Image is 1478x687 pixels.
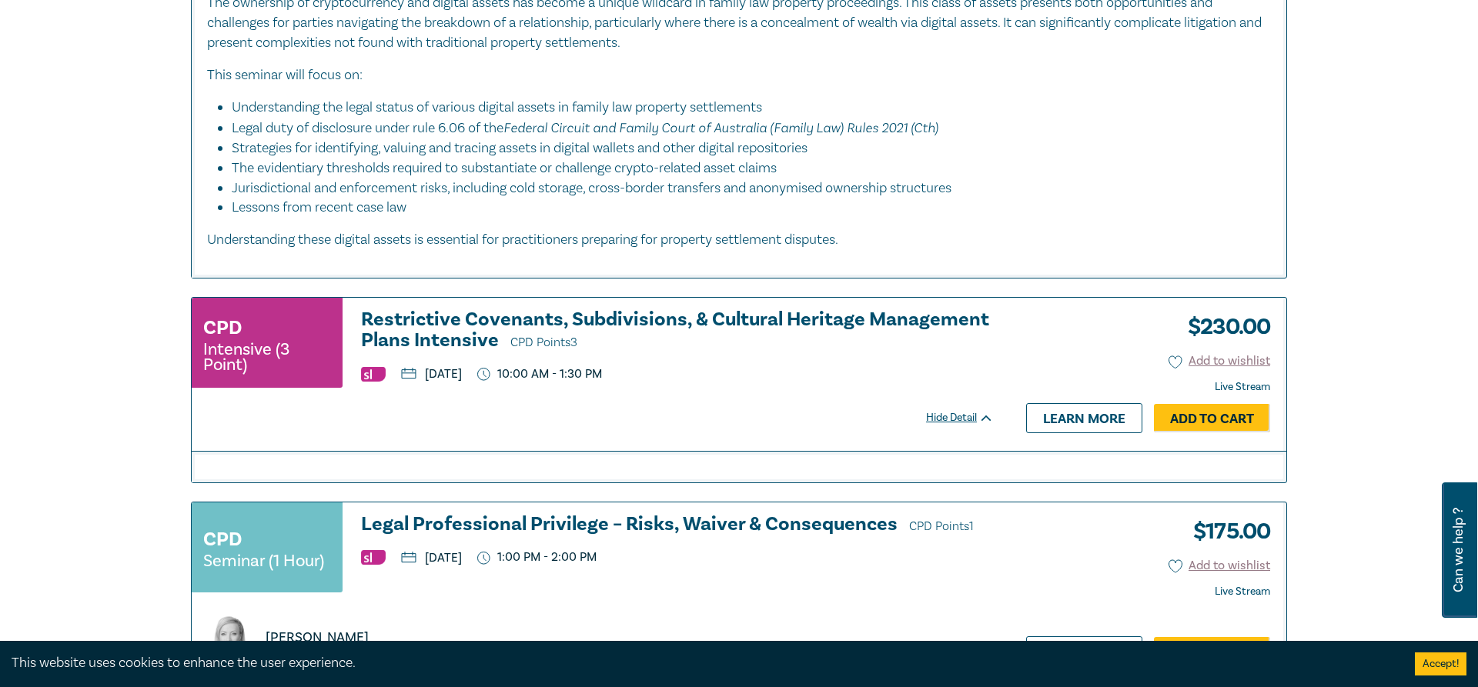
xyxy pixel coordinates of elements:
li: The evidentiary thresholds required to substantiate or challenge crypto-related asset claims [232,158,1256,178]
h3: Restrictive Covenants, Subdivisions, & Cultural Heritage Management Plans Intensive [361,309,994,353]
small: Intensive (3 Point) [203,342,331,372]
li: Jurisdictional and enforcement risks, including cold storage, cross-border transfers and anonymis... [232,178,1256,198]
div: This website uses cookies to enhance the user experience. [12,653,1392,673]
img: https://s3.ap-southeast-2.amazonaws.com/leo-cussen-store-production-content/Contacts/Lisa%20Fitzg... [204,613,256,665]
li: Lessons from recent case law [232,198,1271,218]
small: Seminar (1 Hour) [203,553,324,569]
div: Hide Detail [926,410,1011,425]
h3: CPD [203,525,242,553]
button: Add to wishlist [1169,557,1271,575]
img: Substantive Law [361,550,386,565]
a: Add to Cart [1154,637,1270,666]
h3: CPD [203,314,242,342]
a: Add to Cart [1154,404,1270,433]
a: Restrictive Covenants, Subdivisions, & Cultural Heritage Management Plans Intensive CPD Points3 [361,309,994,353]
p: This seminar will focus on: [207,65,1271,85]
span: Can we help ? [1451,492,1466,609]
li: Legal duty of disclosure under rule 6.06 of the [232,118,1256,138]
p: [DATE] [401,368,462,380]
p: 10:00 AM - 1:30 PM [477,367,602,382]
h3: $ 230.00 [1176,309,1270,345]
span: CPD Points 3 [510,335,577,350]
p: [DATE] [401,552,462,564]
img: Substantive Law [361,367,386,382]
em: Federal Circuit and Family Court of Australia (Family Law) Rules 2021 (Cth) [503,119,938,135]
li: Strategies for identifying, valuing and tracing assets in digital wallets and other digital repos... [232,138,1256,158]
h3: $ 175.00 [1182,514,1270,549]
p: 1:00 PM - 2:00 PM [477,550,597,565]
span: CPD Points 1 [909,519,974,534]
button: Accept cookies [1415,652,1466,675]
button: Add to wishlist [1169,352,1271,370]
p: Understanding these digital assets is essential for practitioners preparing for property settleme... [207,230,1271,250]
a: Learn more [1026,403,1142,432]
p: [PERSON_NAME] [266,628,369,648]
strong: Live Stream [1215,380,1270,394]
li: Understanding the legal status of various digital assets in family law property settlements [232,98,1256,118]
strong: Live Stream [1215,585,1270,599]
a: Legal Professional Privilege – Risks, Waiver & Consequences CPD Points1 [361,514,994,537]
a: Learn more [1026,636,1142,665]
h3: Legal Professional Privilege – Risks, Waiver & Consequences [361,514,994,537]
